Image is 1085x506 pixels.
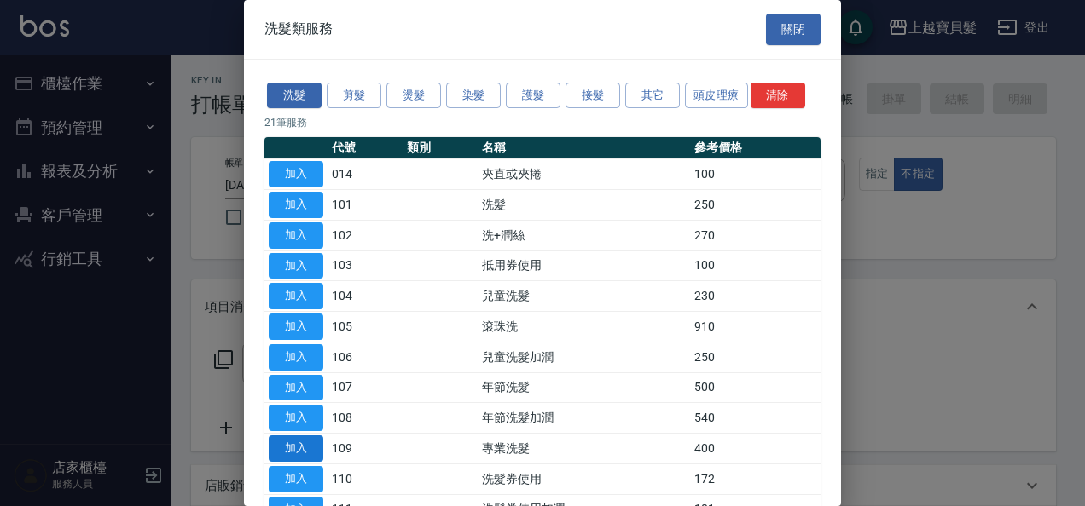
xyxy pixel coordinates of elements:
[690,220,821,250] td: 270
[328,372,403,403] td: 107
[690,403,821,434] td: 540
[690,342,821,372] td: 250
[269,405,323,431] button: 加入
[264,20,333,37] span: 洗髮類服務
[446,83,501,109] button: 染髮
[269,466,323,492] button: 加入
[478,434,691,464] td: 專業洗髮
[478,190,691,221] td: 洗髮
[264,115,821,130] p: 21 筆服務
[269,344,323,371] button: 加入
[766,14,821,45] button: 關閉
[328,190,403,221] td: 101
[685,83,748,109] button: 頭皮理療
[328,137,403,159] th: 代號
[690,137,821,159] th: 參考價格
[267,83,322,109] button: 洗髮
[625,83,680,109] button: 其它
[690,190,821,221] td: 250
[478,403,691,434] td: 年節洗髮加潤
[478,137,691,159] th: 名稱
[327,83,381,109] button: 剪髮
[690,250,821,281] td: 100
[328,220,403,250] td: 102
[328,434,403,464] td: 109
[478,342,691,372] td: 兒童洗髮加潤
[506,83,560,109] button: 護髮
[690,463,821,494] td: 172
[269,435,323,462] button: 加入
[478,312,691,342] td: 滾珠洗
[690,372,821,403] td: 500
[690,281,821,312] td: 230
[328,463,403,494] td: 110
[478,159,691,190] td: 夾直或夾捲
[328,159,403,190] td: 014
[328,342,403,372] td: 106
[328,281,403,312] td: 104
[478,220,691,250] td: 洗+潤絲
[269,192,323,218] button: 加入
[269,161,323,187] button: 加入
[690,312,821,342] td: 910
[386,83,441,109] button: 燙髮
[690,159,821,190] td: 100
[751,83,805,109] button: 清除
[328,312,403,342] td: 105
[269,375,323,401] button: 加入
[478,281,691,312] td: 兒童洗髮
[269,253,323,279] button: 加入
[269,313,323,340] button: 加入
[478,463,691,494] td: 洗髮券使用
[328,250,403,281] td: 103
[690,434,821,464] td: 400
[478,372,691,403] td: 年節洗髮
[328,403,403,434] td: 108
[478,250,691,281] td: 抵用券使用
[403,137,478,159] th: 類別
[269,222,323,249] button: 加入
[566,83,620,109] button: 接髮
[269,283,323,309] button: 加入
